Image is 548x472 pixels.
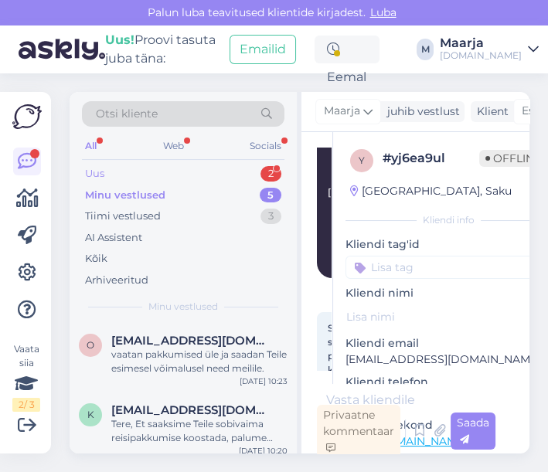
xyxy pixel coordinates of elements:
[359,155,365,166] span: y
[111,417,288,445] div: Tere, Et saaksime Teile sobivaima reisipakkumise koostada, palume täpsustada veel mõned detailid:...
[324,103,360,120] span: Maarja
[230,35,296,64] button: Emailid
[87,339,94,351] span: o
[85,251,107,267] div: Kõik
[383,149,479,168] div: # yj6ea9ul
[85,188,165,203] div: Minu vestlused
[479,150,547,167] span: Offline
[12,342,40,412] div: Vaata siia
[85,166,104,182] div: Uus
[105,31,223,68] div: Proovi tasuta juba täna:
[240,375,288,387] div: [DATE] 10:23
[381,104,460,120] div: juhib vestlust
[111,334,272,348] span: olega17@inbox.ru
[247,136,284,156] div: Socials
[315,36,380,63] div: Eemal
[148,300,218,314] span: Minu vestlused
[12,104,42,129] img: Askly Logo
[440,37,522,49] div: Maarja
[96,106,158,122] span: Otsi kliente
[239,445,288,457] div: [DATE] 10:20
[457,416,489,446] span: Saada
[111,348,288,375] div: vaatan pakkumised üle ja saadan Teile esimesel võimalusel need meilile.
[87,409,94,420] span: k
[366,5,401,19] span: Luba
[260,188,281,203] div: 5
[346,308,534,325] input: Lisa nimi
[440,37,539,62] a: Maarja[DOMAIN_NAME]
[85,209,161,224] div: Tiimi vestlused
[345,434,467,448] a: [URL][DOMAIN_NAME]
[111,403,272,417] span: katlinilja@gmail.com
[260,209,281,224] div: 3
[12,398,40,412] div: 2 / 3
[85,273,148,288] div: Arhiveeritud
[105,32,134,47] b: Uus!
[260,166,281,182] div: 2
[471,104,509,120] div: Klient
[160,136,187,156] div: Web
[350,183,512,199] div: [GEOGRAPHIC_DATA], Saku
[440,49,522,62] div: [DOMAIN_NAME]
[85,230,142,246] div: AI Assistent
[328,322,360,389] span: Sobib, saatke palun kuni 3500.-
[82,136,100,156] div: All
[417,39,434,60] div: M
[317,405,400,458] div: Privaatne kommentaar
